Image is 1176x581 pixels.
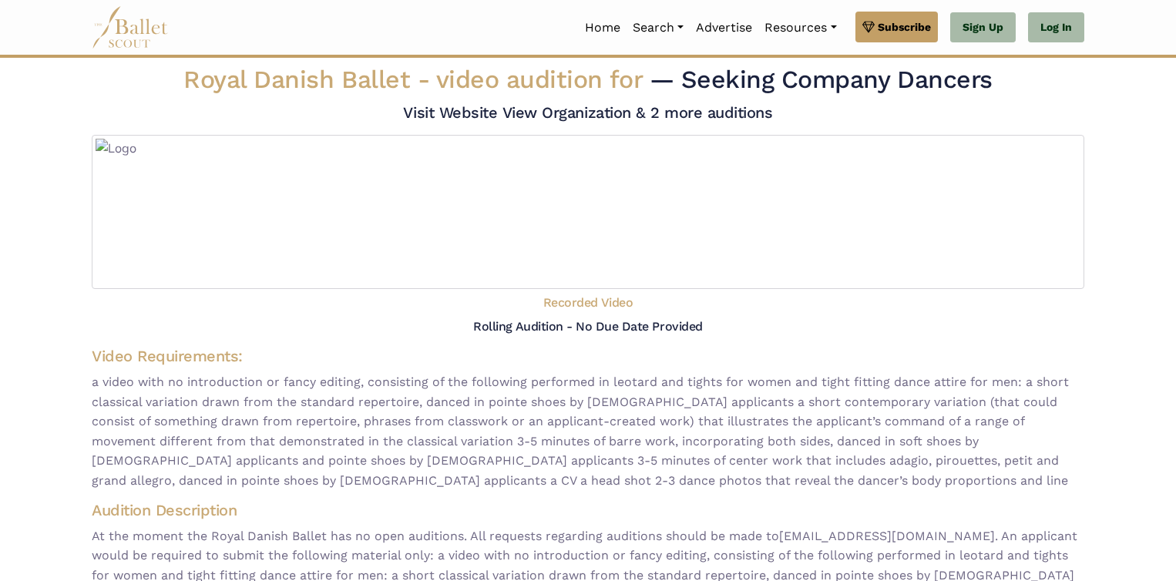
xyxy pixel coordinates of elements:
img: gem.svg [862,18,875,35]
span: Video Requirements: [92,347,243,365]
h5: Recorded Video [543,295,633,311]
span: Subscribe [878,18,931,35]
a: Subscribe [855,12,938,42]
h4: Audition Description [92,500,1084,520]
h5: Rolling Audition - No Due Date Provided [473,319,702,334]
a: Advertise [690,12,758,44]
a: View Organization & 2 more auditions [502,103,773,122]
a: Resources [758,12,842,44]
span: — Seeking Company Dancers [650,65,993,94]
a: Search [627,12,690,44]
span: a video with no introduction or fancy editing, consisting of the following performed in leotard a... [92,372,1084,491]
a: Sign Up [950,12,1016,43]
span: video audition for [436,65,642,94]
img: Logo [92,135,1084,289]
a: Visit Website [403,103,497,122]
a: Home [579,12,627,44]
a: Log In [1028,12,1084,43]
span: Royal Danish Ballet - [183,65,649,94]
